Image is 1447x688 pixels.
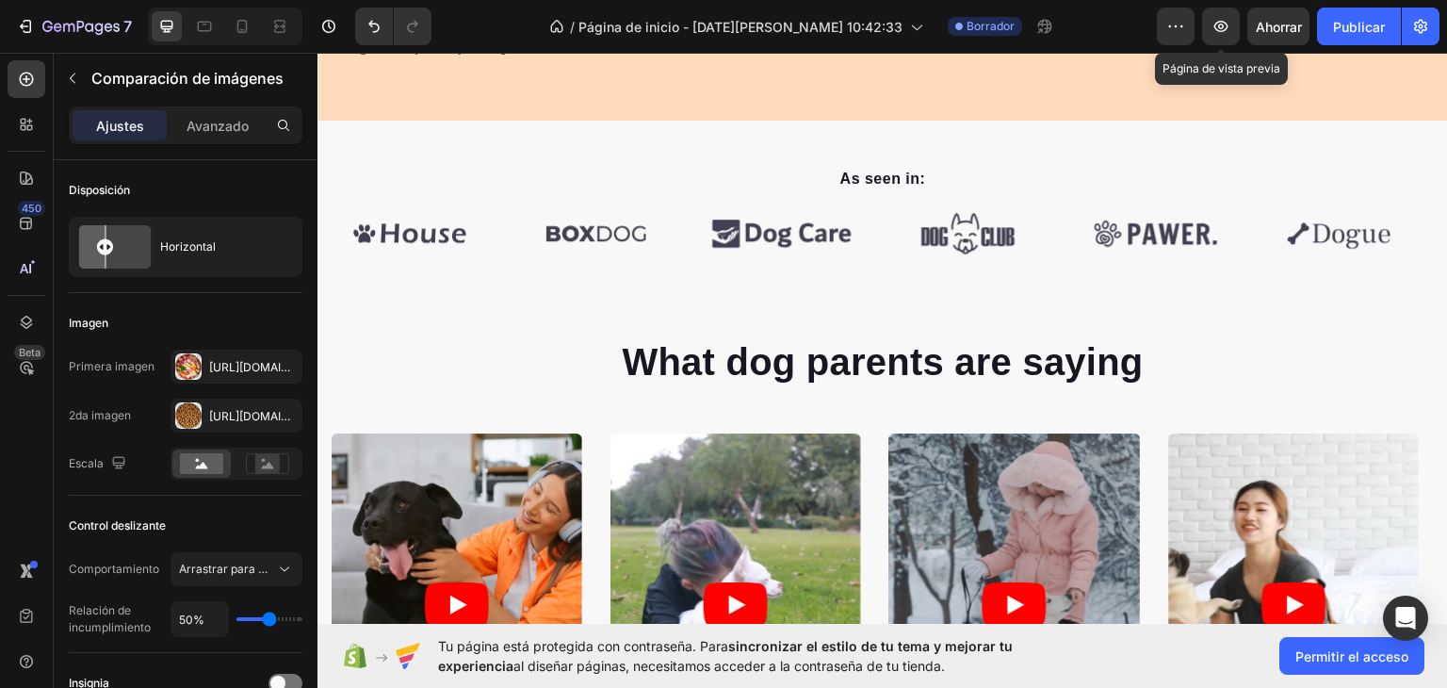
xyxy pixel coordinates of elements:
[570,19,575,35] font: /
[91,67,295,90] p: Comparación de imágenes
[945,530,1009,575] button: Play
[209,409,331,423] font: [URL][DOMAIN_NAME]
[69,408,131,422] font: 2da imagen
[22,202,41,215] font: 450
[96,118,144,134] font: Ajustes
[386,155,544,206] img: 495611768014373769-015d044c-5724-4b41-8847-1f399323f372.svg
[438,638,728,654] font: Tu página está protegida con contraseña. Para
[91,69,284,88] font: Comparación de imágenes
[1383,596,1428,641] div: Abrir Intercom Messenger
[386,530,450,575] button: Play
[578,19,902,35] font: Página de inicio - [DATE][PERSON_NAME] 10:42:33
[967,19,1015,33] font: Borrador
[69,562,159,576] font: Comportamiento
[944,155,1101,206] img: 495611768014373769-b5058420-69ea-48aa-aeae-7d446ad28bcc.svg
[1247,8,1309,45] button: Ahorrar
[187,118,249,134] font: Avanzado
[1333,19,1385,35] font: Publicar
[8,8,140,45] button: 7
[1317,8,1401,45] button: Publicar
[1295,648,1408,664] font: Permitir el acceso
[69,183,130,197] font: Disposición
[572,155,729,206] img: 495611768014373769-8f5bddfa-9d08-4d4c-b7cb-d365afa8f1ce.svg
[317,53,1447,624] iframe: Área de diseño
[69,456,104,470] font: Escala
[665,530,729,575] button: Play
[69,603,151,634] font: Relación de incumplimiento
[16,285,1114,334] p: What dog parents are saying
[69,518,166,532] font: Control deslizante
[19,346,41,359] font: Beta
[355,8,431,45] div: Deshacer/Rehacer
[209,360,331,374] font: [URL][DOMAIN_NAME]
[179,562,293,576] font: Arrastrar para mover
[123,17,132,36] font: 7
[69,316,108,330] font: Imagen
[107,530,171,575] button: Play
[69,359,154,373] font: Primera imagen
[513,658,945,674] font: al diseñar páginas, necesitamos acceder a la contraseña de tu tienda.
[1256,19,1302,35] font: Ahorrar
[1279,637,1424,675] button: Permitir el acceso
[171,552,302,586] button: Arrastrar para mover
[758,155,916,206] img: 495611768014373769-7c4ce677-e43d-468f-bde9-8096624ab504.svg
[160,239,216,254] font: Horizontal
[171,602,228,636] input: Auto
